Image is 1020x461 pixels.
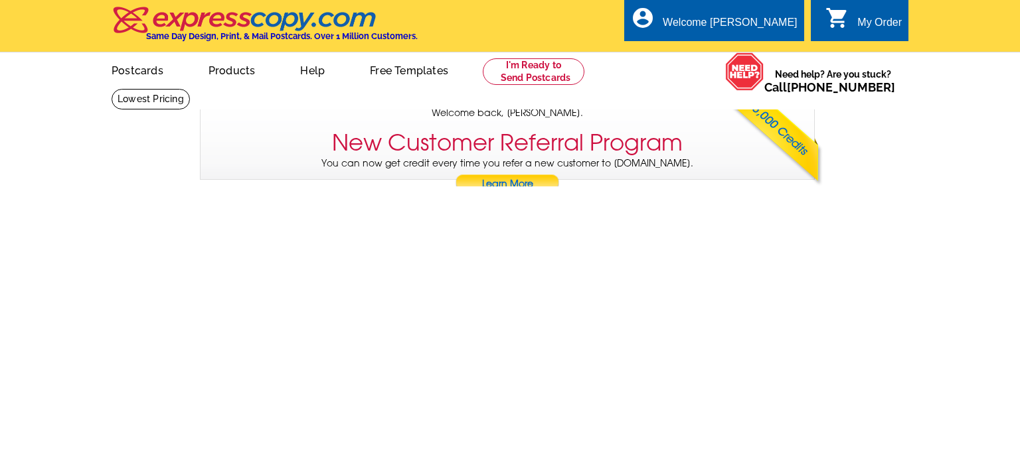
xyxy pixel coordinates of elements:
[332,129,683,157] h3: New Customer Referral Program
[631,6,655,30] i: account_circle
[787,80,895,94] a: [PHONE_NUMBER]
[279,54,346,85] a: Help
[112,16,418,41] a: Same Day Design, Print, & Mail Postcards. Over 1 Million Customers.
[90,54,185,85] a: Postcards
[825,6,849,30] i: shopping_cart
[146,31,418,41] h4: Same Day Design, Print, & Mail Postcards. Over 1 Million Customers.
[825,15,902,31] a: shopping_cart My Order
[725,52,764,91] img: help
[455,174,560,194] a: Learn More
[764,68,902,94] span: Need help? Are you stuck?
[201,157,814,194] p: You can now get credit every time you refer a new customer to [DOMAIN_NAME].
[187,54,277,85] a: Products
[764,80,895,94] span: Call
[432,106,583,120] span: Welcome back, [PERSON_NAME].
[349,54,469,85] a: Free Templates
[663,17,797,35] div: Welcome [PERSON_NAME]
[857,17,902,35] div: My Order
